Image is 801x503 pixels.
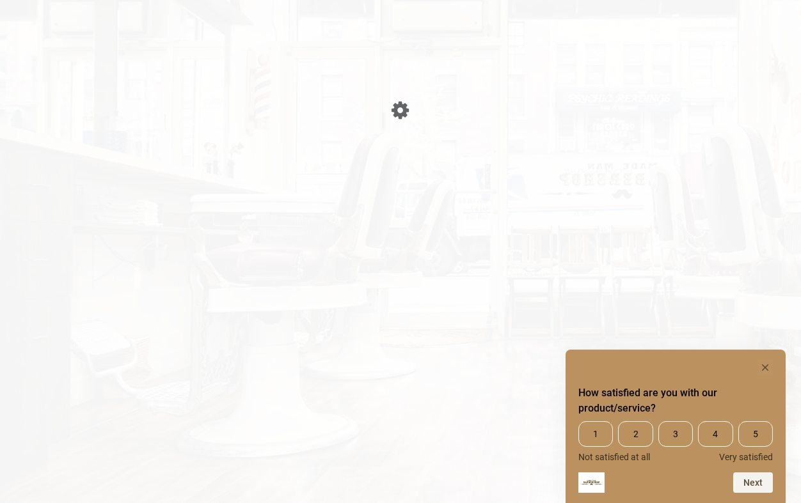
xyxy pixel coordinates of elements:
span: Not satisfied at all [578,452,650,462]
div: How satisfied are you with our product/service? Select an option from 1 to 5, with 1 being Not sa... [578,360,773,493]
span: 4 [698,421,733,447]
button: Next question [733,472,773,493]
div: How satisfied are you with our product/service? Select an option from 1 to 5, with 1 being Not sa... [578,421,773,462]
span: Very satisfied [719,452,773,462]
span: 5 [738,421,773,447]
span: 3 [658,421,693,447]
span: 1 [578,421,613,447]
button: Hide survey [757,360,773,375]
h2: How satisfied are you with our product/service? Select an option from 1 to 5, with 1 being Not sa... [578,385,773,416]
span: 2 [618,421,653,447]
